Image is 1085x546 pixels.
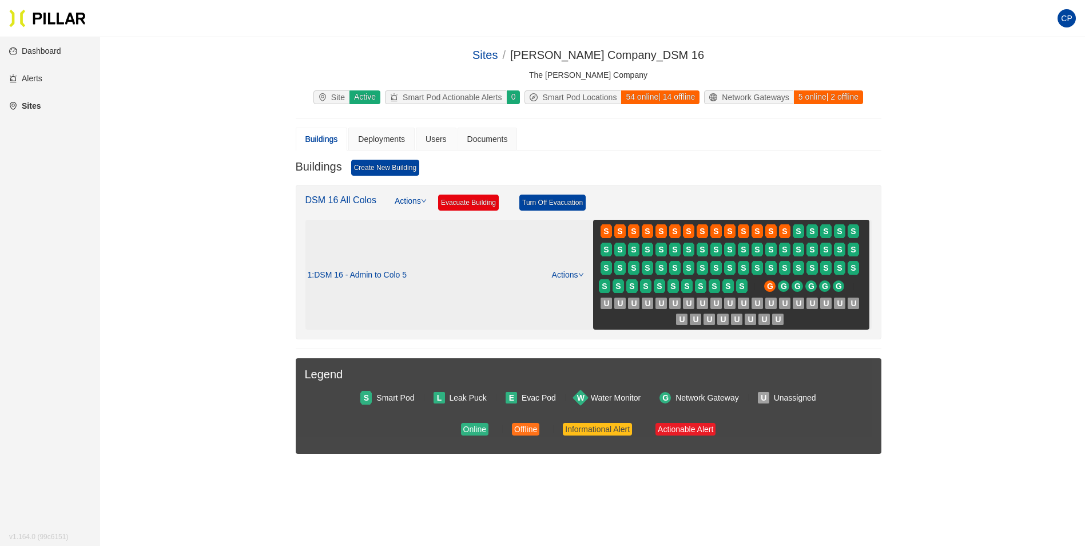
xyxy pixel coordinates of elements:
[684,280,689,292] span: S
[351,160,419,176] a: Create New Building
[796,225,801,238] span: S
[775,313,781,326] span: U
[782,243,787,256] span: S
[308,270,407,280] div: 1
[450,391,487,404] div: Leak Puck
[9,46,61,56] a: dashboardDashboard
[698,280,703,292] span: S
[837,243,842,256] span: S
[781,280,787,292] span: G
[823,243,828,256] span: S
[734,313,740,326] span: U
[631,225,636,238] span: S
[296,160,342,176] h3: Buildings
[645,262,650,274] span: S
[672,262,677,274] span: S
[768,243,773,256] span: S
[754,262,760,274] span: S
[1061,9,1072,27] span: CP
[700,297,705,310] span: U
[850,225,856,238] span: S
[390,93,403,101] span: alert
[809,262,814,274] span: S
[808,280,814,292] span: G
[713,262,718,274] span: S
[509,391,514,404] span: E
[768,297,774,310] span: U
[364,391,369,404] span: S
[658,297,664,310] span: U
[617,243,622,256] span: S
[421,198,427,204] span: down
[305,195,377,205] a: DSM 16 All Colos
[686,225,691,238] span: S
[305,367,872,382] h3: Legend
[617,262,622,274] span: S
[519,195,586,211] a: Turn Off Evacuation
[385,91,507,104] div: Smart Pod Actionable Alerts
[713,225,718,238] span: S
[850,297,856,310] span: U
[709,93,722,101] span: global
[552,270,584,279] a: Actions
[437,391,442,404] span: L
[615,280,621,292] span: S
[809,243,814,256] span: S
[319,93,331,101] span: environment
[631,262,636,274] span: S
[822,280,828,292] span: G
[631,243,636,256] span: S
[761,313,767,326] span: U
[774,391,816,404] div: Unassigned
[768,262,773,274] span: S
[782,262,787,274] span: S
[700,262,705,274] span: S
[621,90,700,104] div: 54 online | 14 offline
[823,297,829,310] span: U
[693,313,698,326] span: U
[741,262,746,274] span: S
[9,9,86,27] a: Pillar Technologies
[809,297,815,310] span: U
[670,280,675,292] span: S
[727,297,733,310] span: U
[741,297,746,310] span: U
[796,297,801,310] span: U
[426,133,447,145] div: Users
[645,225,650,238] span: S
[395,195,427,220] a: Actions
[823,225,828,238] span: S
[700,225,705,238] span: S
[686,262,691,274] span: S
[837,225,842,238] span: S
[629,280,634,292] span: S
[522,391,556,404] div: Evac Pod
[686,297,691,310] span: U
[782,225,787,238] span: S
[793,90,863,104] div: 5 online | 2 offline
[727,243,732,256] span: S
[823,262,828,274] span: S
[510,46,704,64] div: [PERSON_NAME] Company_DSM 16
[376,391,414,404] div: Smart Pod
[525,91,621,104] div: Smart Pod Locations
[658,243,663,256] span: S
[617,225,622,238] span: S
[514,423,537,436] div: Offline
[9,101,41,110] a: environmentSites
[312,270,407,280] span: : DSM 16 - Admin to Colo 5
[577,391,585,404] span: W
[741,225,746,238] span: S
[754,297,760,310] span: U
[565,423,630,436] div: Informational Alert
[617,297,623,310] span: U
[700,243,705,256] span: S
[767,280,773,292] span: G
[645,243,650,256] span: S
[603,297,609,310] span: U
[438,195,499,211] a: Evacuate Building
[658,423,713,436] div: Actionable Alert
[741,243,746,256] span: S
[358,133,405,145] div: Deployments
[657,280,662,292] span: S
